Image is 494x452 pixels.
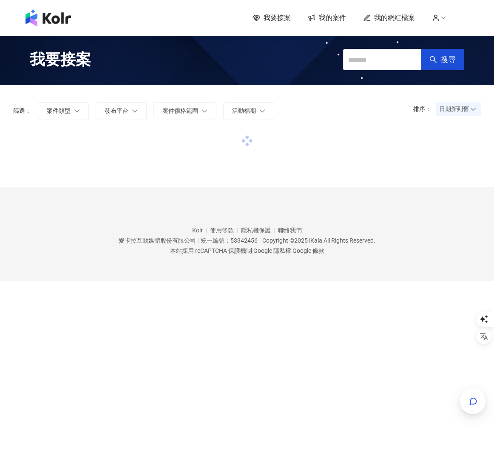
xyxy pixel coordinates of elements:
[309,237,322,244] a: iKala
[30,49,91,70] span: 我要接案
[241,227,278,234] a: 隱私權保護
[264,13,291,23] span: 我要接案
[363,13,415,23] a: 我的網紅檔案
[162,107,198,114] span: 案件價格範圍
[13,107,31,114] p: 篩選：
[440,55,456,64] span: 搜尋
[38,102,89,119] button: 案件類型
[429,56,437,63] span: search
[374,13,415,23] span: 我的網紅檔案
[223,102,274,119] button: 活動檔期
[198,237,199,244] span: |
[259,237,261,244] span: |
[278,227,302,234] a: 聯絡我們
[96,102,147,119] button: 發布平台
[201,237,258,244] div: 統一編號：53342456
[413,106,436,112] p: 排序：
[119,237,196,244] div: 愛卡拉互動媒體股份有限公司
[252,247,253,254] span: |
[439,103,478,115] span: 日期新到舊
[291,247,292,254] span: |
[292,247,324,254] a: Google 條款
[253,247,291,254] a: Google 隱私權
[308,13,346,23] a: 我的案件
[192,227,210,234] a: Kolr
[253,13,291,23] a: 我要接案
[319,13,346,23] span: 我的案件
[170,246,324,256] span: 本站採用 reCAPTCHA 保護機制
[153,102,216,119] button: 案件價格範圍
[232,107,256,114] span: 活動檔期
[47,107,71,114] span: 案件類型
[421,49,464,70] button: 搜尋
[26,9,71,26] img: logo
[262,237,375,244] div: Copyright © 2025 All Rights Reserved.
[210,227,241,234] a: 使用條款
[105,107,128,114] span: 發布平台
